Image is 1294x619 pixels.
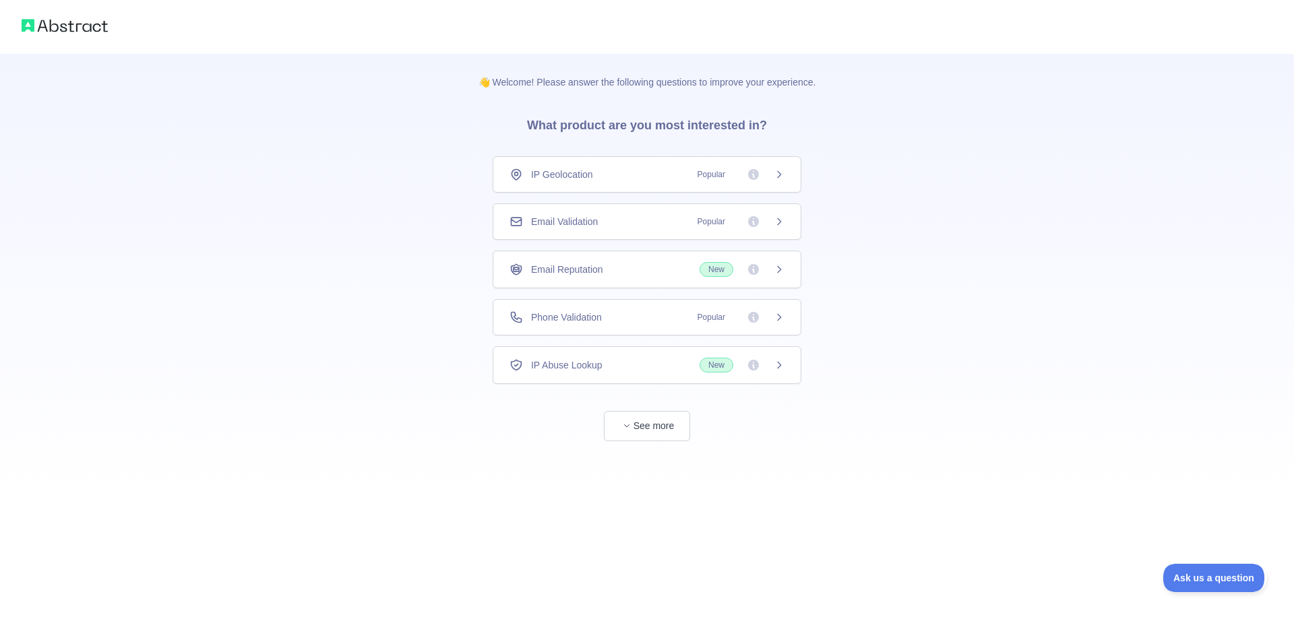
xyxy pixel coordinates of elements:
span: Email Reputation [531,263,603,276]
span: New [700,262,733,277]
span: IP Geolocation [531,168,593,181]
span: Popular [689,215,733,228]
iframe: Toggle Customer Support [1163,564,1267,592]
span: Email Validation [531,215,598,228]
span: New [700,358,733,372]
p: 👋 Welcome! Please answer the following questions to improve your experience. [457,54,838,89]
button: See more [604,411,690,441]
img: Abstract logo [22,16,108,35]
span: Phone Validation [531,311,602,324]
span: Popular [689,311,733,324]
span: Popular [689,168,733,181]
span: IP Abuse Lookup [531,358,603,372]
h3: What product are you most interested in? [505,89,789,156]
